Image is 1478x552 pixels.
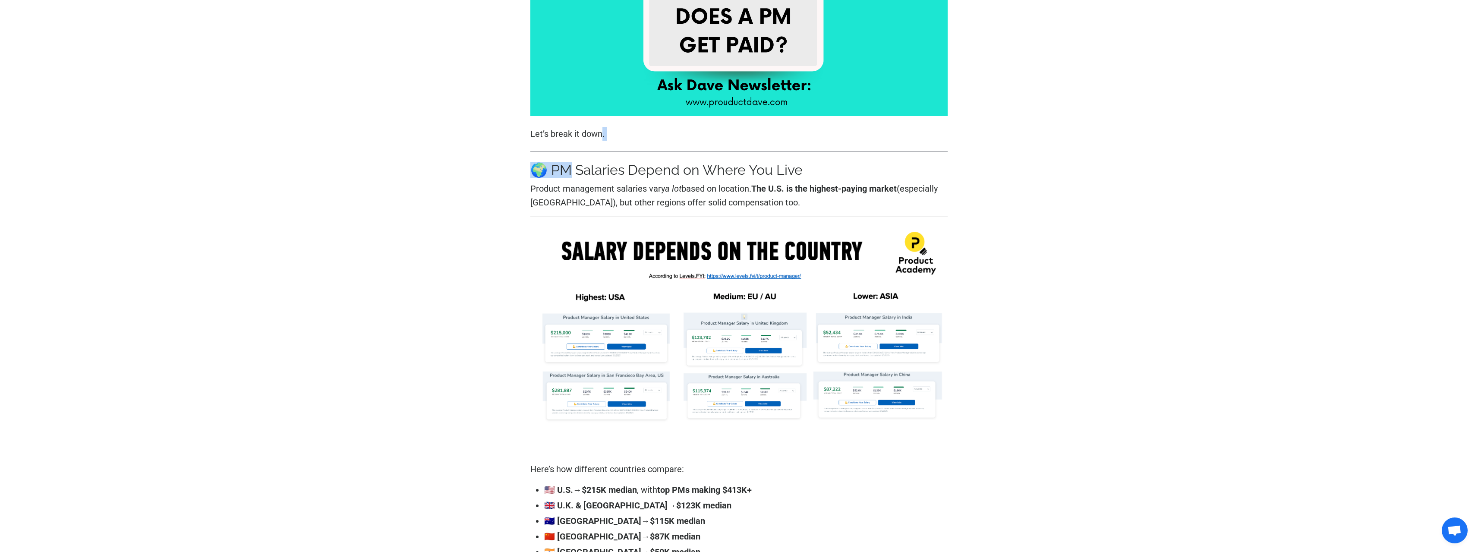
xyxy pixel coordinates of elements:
strong: $215K median [582,485,637,495]
p: Product management salaries vary based on location. (especially [GEOGRAPHIC_DATA]), but other reg... [530,182,948,209]
li: → [544,514,948,528]
li: → [544,498,948,512]
li: → , with [544,483,948,497]
h3: 🌍 PM Salaries Depend on Where You Live [530,162,948,178]
strong: $115K median [650,516,705,526]
p: Here’s how different countries compare: [530,462,948,476]
strong: top PMs making $413K+ [657,485,752,495]
strong: $123K median [676,500,731,511]
strong: The U.S. is the highest-paying market [751,183,897,194]
strong: 🇺🇸 U.S. [544,485,573,495]
strong: $87K median [650,531,700,542]
strong: 🇦🇺 [GEOGRAPHIC_DATA] [544,516,641,526]
em: a lot [665,183,681,194]
div: Open chat [1442,517,1468,543]
p: Let’s break it down. [530,127,948,141]
img: 7eccd1e-3a86-2f6-dcb7-a4d8ec225e0_Ask_Dave_004_PM_Salary_Feedback.png [530,216,948,451]
li: → [544,530,948,543]
strong: 🇨🇳 [GEOGRAPHIC_DATA] [544,531,641,542]
strong: 🇬🇧 U.K. & [GEOGRAPHIC_DATA] [544,500,668,511]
